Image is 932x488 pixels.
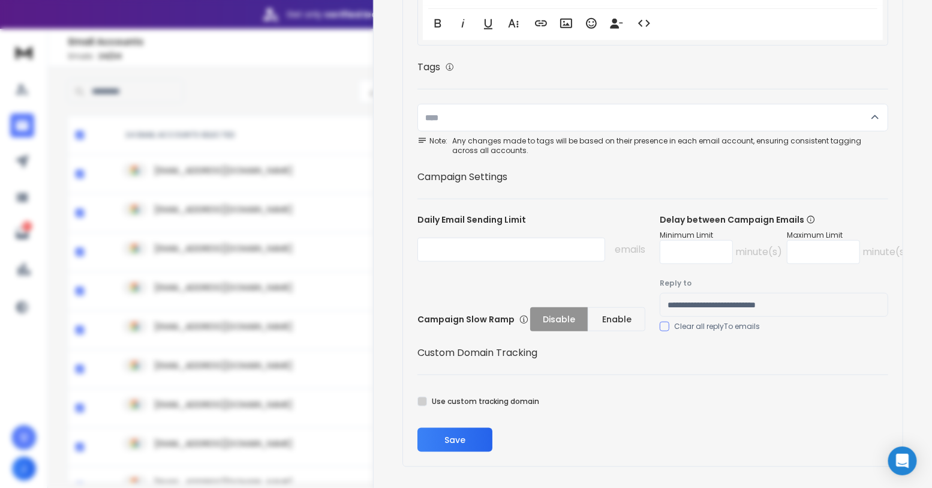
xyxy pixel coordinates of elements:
[588,307,645,331] button: Enable
[417,428,492,452] button: Save
[660,230,782,240] p: Minimum Limit
[417,60,440,74] h1: Tags
[417,346,888,360] h1: Custom Domain Tracking
[605,11,628,35] button: Insert Unsubscribe Link
[674,322,760,331] label: Clear all replyTo emails
[787,230,909,240] p: Maximum Limit
[417,214,646,230] p: Daily Email Sending Limit
[432,397,539,406] label: Use custom tracking domain
[580,11,603,35] button: Emoticons
[417,136,447,146] span: Note:
[615,242,645,257] p: emails
[530,11,552,35] button: Insert Link (⌘K)
[633,11,656,35] button: Code View
[452,11,474,35] button: Italic (⌘I)
[888,447,917,475] div: Open Intercom Messenger
[555,11,578,35] button: Insert Image (⌘P)
[862,245,909,259] p: minute(s)
[530,307,588,331] button: Disable
[417,313,528,325] p: Campaign Slow Ramp
[417,136,888,155] div: Any changes made to tags will be based on their presence in each email account, ensuring consiste...
[660,279,888,288] label: Reply to
[417,170,888,184] h1: Campaign Settings
[735,245,782,259] p: minute(s)
[660,214,909,226] p: Delay between Campaign Emails
[426,11,449,35] button: Bold (⌘B)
